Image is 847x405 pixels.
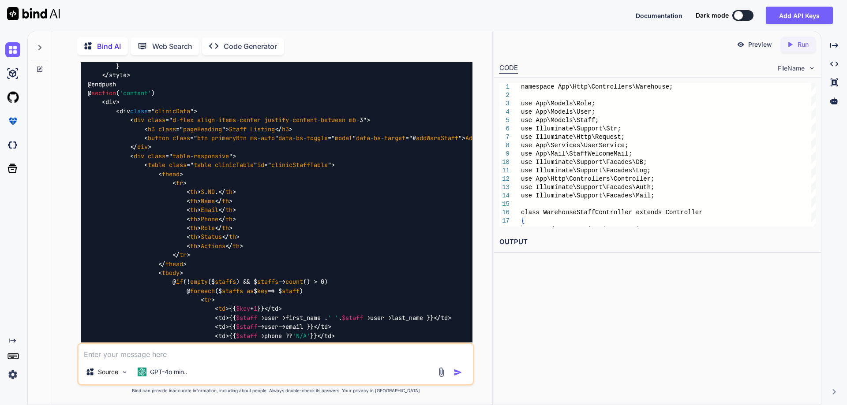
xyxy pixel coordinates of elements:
span: $staff [236,314,257,322]
span: Documentation [636,12,682,19]
button: Add API Keys [766,7,833,24]
span: th [225,206,232,214]
span: th [190,197,197,205]
span: use Illuminate\Support\Str; [521,125,621,132]
span: modal [335,134,352,142]
span: th [190,188,197,196]
span: button [148,134,169,142]
span: bs [374,134,381,142]
span: Role [201,224,215,232]
div: 18 [499,225,510,234]
span: responsive [194,152,229,160]
span: div [137,143,148,151]
span: primaryBtn [211,134,247,142]
span: h3 [282,125,289,133]
div: 2 [499,91,510,100]
span: count [285,278,303,286]
span: th [229,233,236,241]
span: NO [208,188,215,196]
span: id [257,161,264,169]
span: empty [190,278,208,286]
div: 12 [499,175,510,183]
img: chat [5,42,20,57]
span: d [172,116,176,124]
span: bs [296,134,303,142]
span: class [148,116,165,124]
span: table [172,152,190,160]
span: class [130,107,148,115]
p: Run [798,40,809,49]
div: 7 [499,133,510,141]
span: class WarehouseStaffController extends Controller [521,209,703,216]
div: 6 [499,125,510,133]
span: use Illuminate\Http\Request; [521,134,625,141]
span: auto [261,134,275,142]
span: $staff [236,332,257,340]
div: 9 [499,150,510,158]
span: toggle [307,134,328,142]
div: 3 [499,100,510,108]
span: protected UserService $userService; [521,226,651,233]
span: { [521,217,525,224]
span: $staff [342,314,363,322]
span: data [278,134,292,142]
div: 17 [499,217,510,225]
div: 5 [499,116,510,125]
span: use Illuminate\Support\Facades\Auth; [521,184,654,191]
span: th [190,206,197,214]
span: thead [165,260,183,268]
span: staffs [215,278,236,286]
img: premium [5,114,20,129]
span: Status [201,233,222,241]
span: th [190,215,197,223]
span: $staff [236,323,257,331]
span: between [321,116,345,124]
span: Dark mode [696,11,729,20]
div: 15 [499,200,510,208]
span: as [247,287,254,295]
span: td [218,305,225,313]
span: class [158,125,176,133]
span: class [172,134,190,142]
p: GPT-4o min.. [150,368,187,376]
span: clinicTable [215,161,254,169]
span: clinicStaffTable [271,161,328,169]
span: tbody [162,269,180,277]
img: githubLight [5,90,20,105]
span: div [134,152,144,160]
span: class [148,152,165,160]
span: tr [176,179,183,187]
span: staffs [222,287,243,295]
span: FileName [778,64,805,73]
img: Pick Models [121,368,128,376]
span: flex [180,116,194,124]
span: ' ' [328,314,338,322]
img: chevron down [808,64,816,72]
span: align [197,116,215,124]
div: 8 [499,141,510,150]
img: attachment [436,367,446,377]
div: 14 [499,192,510,200]
span: th [222,224,229,232]
div: 4 [499,108,510,116]
div: 16 [499,208,510,217]
span: th [190,242,197,250]
span: items [218,116,236,124]
span: pageHeading [183,125,222,133]
span: content [292,116,317,124]
span: th [225,215,232,223]
span: tr [204,296,211,304]
img: Bind AI [7,7,60,20]
span: ms [250,134,257,142]
span: th [232,242,240,250]
span: addWareStaff [416,134,458,142]
span: 1 [254,305,257,313]
span: h3 [148,125,155,133]
span: Phone [201,215,218,223]
span: =" "> < =" - - - - - -3"> < =" "> </ > < =" - " - - =" " - - ="# "> </ > </ > < =" - "> < =" " ="... [88,107,529,313]
span: S [201,188,204,196]
p: Bind AI [97,41,121,52]
img: ai-studio [5,66,20,81]
span: Staff [229,125,247,133]
p: Source [98,368,118,376]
